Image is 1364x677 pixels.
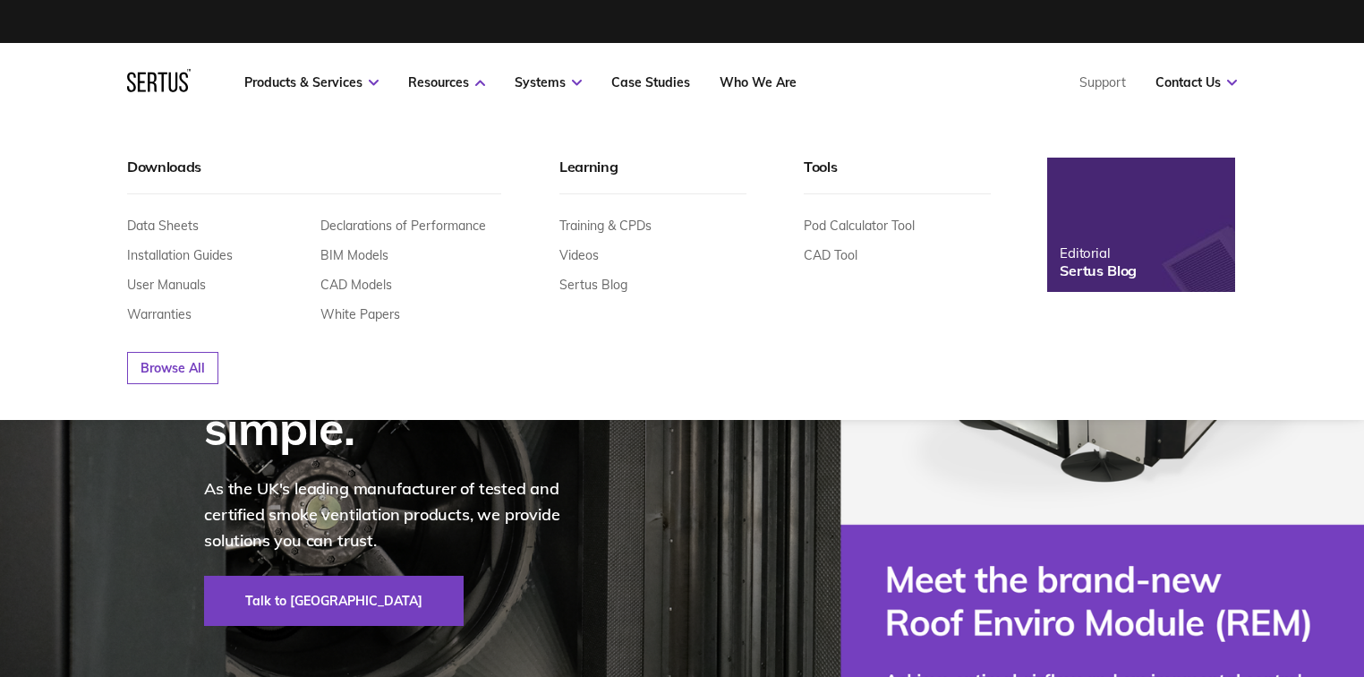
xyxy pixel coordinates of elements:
[559,158,746,194] div: Learning
[320,277,392,293] a: CAD Models
[1047,158,1235,292] a: EditorialSertus Blog
[320,247,388,263] a: BIM Models
[127,306,192,322] a: Warranties
[1274,591,1364,677] iframe: Chat Widget
[204,300,598,454] div: Smoke ventilation, made simple.
[204,476,598,553] p: As the UK's leading manufacturer of tested and certified smoke ventilation products, we provide s...
[127,158,501,194] div: Downloads
[127,352,218,384] a: Browse All
[127,218,199,234] a: Data Sheets
[515,74,582,90] a: Systems
[804,247,857,263] a: CAD Tool
[804,158,991,194] div: Tools
[559,277,627,293] a: Sertus Blog
[720,74,797,90] a: Who We Are
[127,247,233,263] a: Installation Guides
[204,576,464,626] a: Talk to [GEOGRAPHIC_DATA]
[1155,74,1237,90] a: Contact Us
[244,74,379,90] a: Products & Services
[1060,261,1137,279] div: Sertus Blog
[1060,244,1137,261] div: Editorial
[804,218,915,234] a: Pod Calculator Tool
[1079,74,1126,90] a: Support
[408,74,485,90] a: Resources
[559,247,599,263] a: Videos
[320,218,486,234] a: Declarations of Performance
[127,277,206,293] a: User Manuals
[611,74,690,90] a: Case Studies
[320,306,400,322] a: White Papers
[559,218,652,234] a: Training & CPDs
